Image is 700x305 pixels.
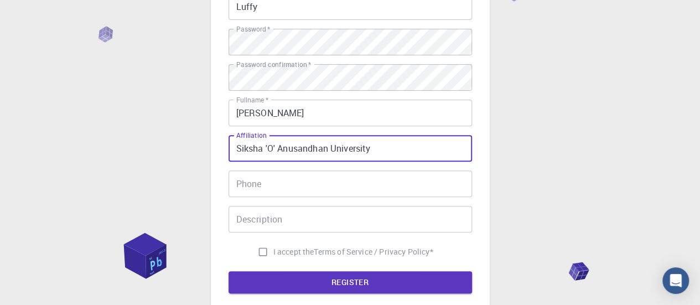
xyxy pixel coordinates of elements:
p: Terms of Service / Privacy Policy * [314,246,433,257]
label: Password confirmation [236,60,311,69]
label: Password [236,24,270,34]
div: Open Intercom Messenger [662,267,689,294]
label: Fullname [236,95,268,105]
button: REGISTER [229,271,472,293]
label: Affiliation [236,131,266,140]
a: Terms of Service / Privacy Policy* [314,246,433,257]
span: I accept the [273,246,314,257]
